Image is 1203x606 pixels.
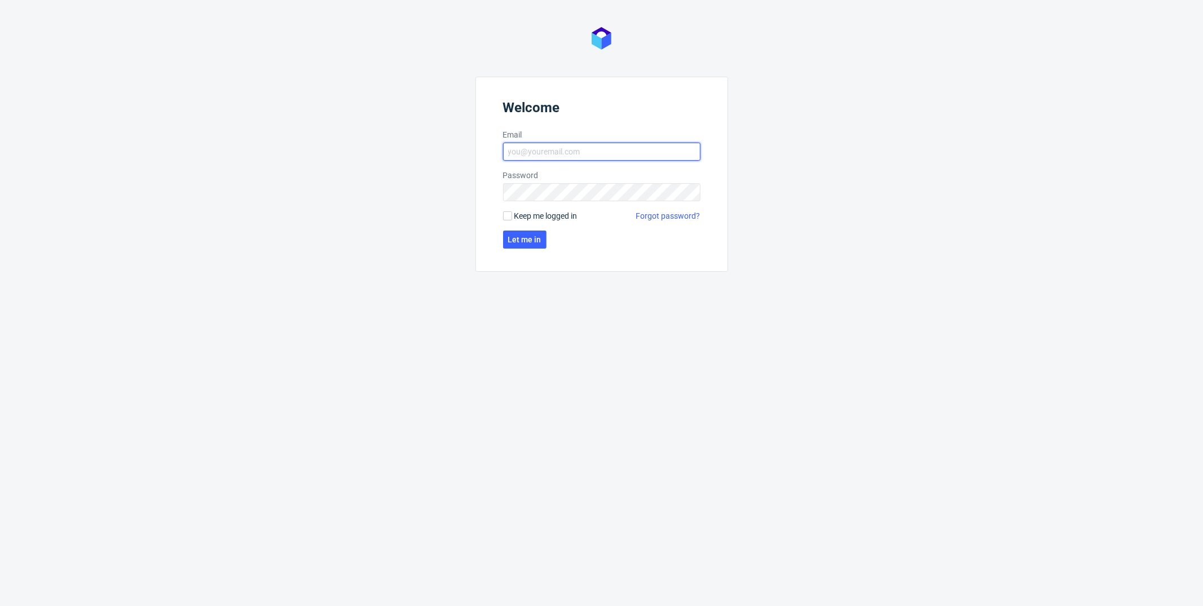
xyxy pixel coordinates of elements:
label: Email [503,129,700,140]
a: Forgot password? [636,210,700,222]
button: Let me in [503,231,547,249]
header: Welcome [503,100,700,120]
input: you@youremail.com [503,143,700,161]
span: Let me in [508,236,541,244]
span: Keep me logged in [514,210,578,222]
label: Password [503,170,700,181]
